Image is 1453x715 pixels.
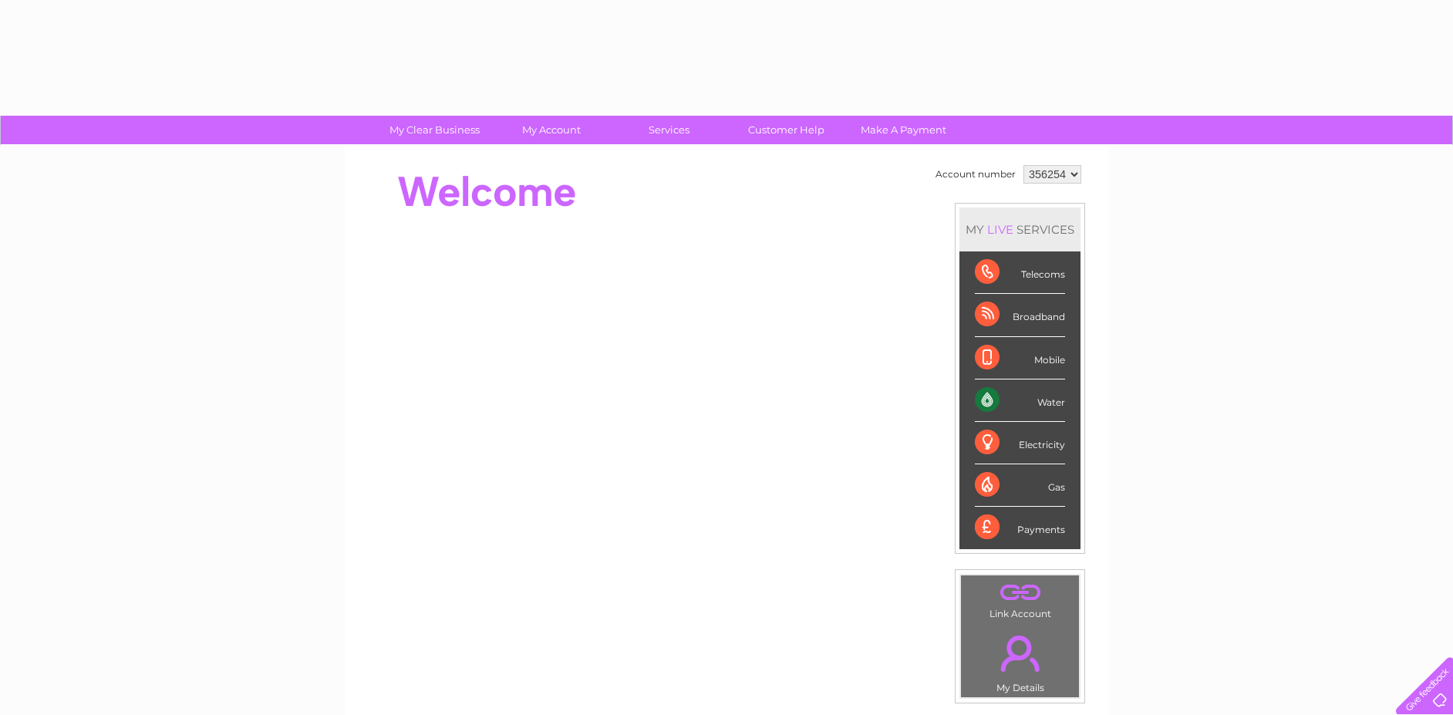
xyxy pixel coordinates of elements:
[605,116,733,144] a: Services
[965,579,1075,606] a: .
[975,464,1065,507] div: Gas
[960,575,1080,623] td: Link Account
[975,507,1065,548] div: Payments
[488,116,615,144] a: My Account
[975,337,1065,379] div: Mobile
[932,161,1020,187] td: Account number
[965,626,1075,680] a: .
[723,116,850,144] a: Customer Help
[959,207,1080,251] div: MY SERVICES
[975,379,1065,422] div: Water
[984,222,1016,237] div: LIVE
[975,294,1065,336] div: Broadband
[371,116,498,144] a: My Clear Business
[975,251,1065,294] div: Telecoms
[840,116,967,144] a: Make A Payment
[960,622,1080,698] td: My Details
[975,422,1065,464] div: Electricity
